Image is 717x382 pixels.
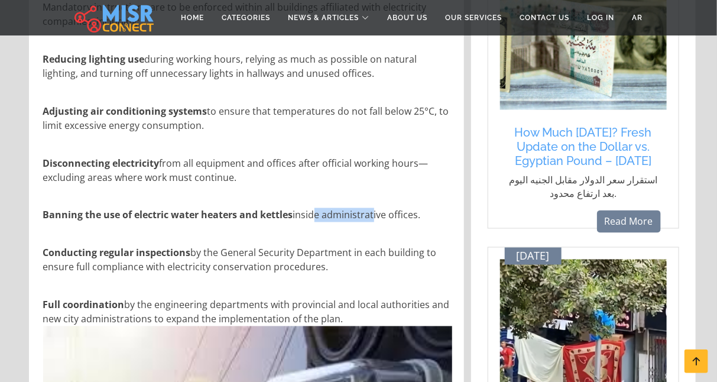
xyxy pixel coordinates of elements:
[43,156,452,184] p: from all equipment and offices after official working hours—excluding areas where work must conti...
[43,208,452,222] p: inside administrative offices.
[43,246,452,274] p: by the General Security Department in each building to ensure full compliance with electricity co...
[43,104,452,132] p: to ensure that temperatures do not fall below 25°C, to limit excessive energy consumption.
[578,7,623,29] a: Log in
[279,7,378,29] a: News & Articles
[74,3,154,33] img: main.misr_connect
[511,7,578,29] a: Contact Us
[378,7,436,29] a: About Us
[43,53,145,66] strong: Reducing lighting use
[43,209,293,222] strong: Banning the use of electric water heaters and kettles
[517,250,550,263] span: [DATE]
[623,7,651,29] a: AR
[597,211,661,233] a: Read More
[506,125,661,168] a: How Much [DATE]? Fresh Update on the Dollar vs. Egyptian Pound – [DATE]
[213,7,279,29] a: Categories
[436,7,511,29] a: Our Services
[43,157,160,170] strong: Disconnecting electricity
[288,12,359,23] span: News & Articles
[506,173,661,201] p: استقرار سعر الدولار مقابل الجنيه اليوم بعد ارتفاع محدود.
[43,247,191,260] strong: Conducting regular inspections
[43,52,452,80] p: during working hours, relying as much as possible on natural lighting, and turning off unnecessar...
[43,299,125,312] strong: Full coordination
[172,7,213,29] a: Home
[43,105,207,118] strong: Adjusting air conditioning systems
